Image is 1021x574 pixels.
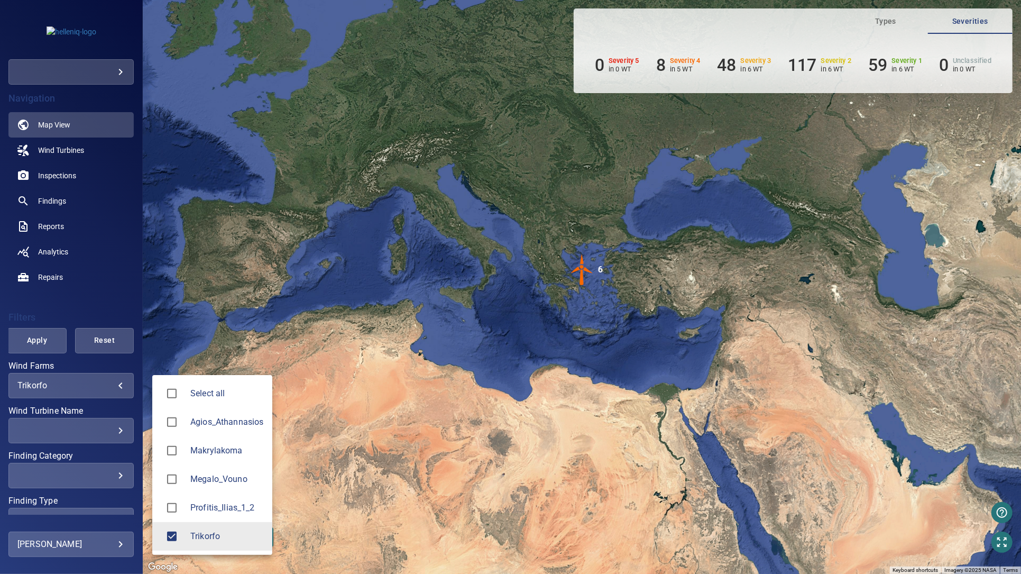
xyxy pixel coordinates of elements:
span: Profitis_Ilias_1_2 [190,502,264,514]
span: Trikorfo [161,525,183,548]
ul: Trikorfo [152,375,272,555]
div: Wind Farms Megalo_Vouno [190,473,264,486]
div: Wind Farms Makrylakoma [190,444,264,457]
span: Megalo_Vouno [190,473,264,486]
span: Makrylakoma [190,444,264,457]
div: Wind Farms Agios_Athannasios [190,416,264,429]
span: Agios_Athannasios [190,416,264,429]
span: Megalo_Vouno [161,468,183,490]
span: Trikorfo [190,530,264,543]
span: Agios_Athannasios [161,411,183,433]
div: Wind Farms Trikorfo [190,530,264,543]
div: Wind Farms Profitis_Ilias_1_2 [190,502,264,514]
span: Select all [190,387,264,400]
span: Profitis_Ilias_1_2 [161,497,183,519]
span: Makrylakoma [161,440,183,462]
